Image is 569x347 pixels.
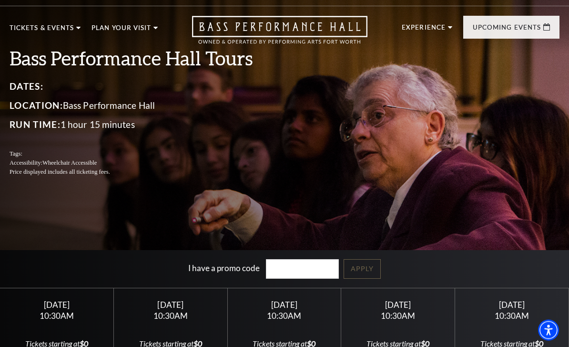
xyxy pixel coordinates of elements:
[239,300,329,310] div: [DATE]
[11,300,102,310] div: [DATE]
[467,300,557,310] div: [DATE]
[538,320,559,341] div: Accessibility Menu
[10,100,63,111] span: Location:
[10,168,272,177] p: Price displayed includes all ticketing fees.
[353,300,443,310] div: [DATE]
[10,159,272,168] p: Accessibility:
[10,98,272,114] p: Bass Performance Hall
[402,25,446,36] p: Experience
[10,119,61,130] span: Run Time:
[188,263,260,273] label: I have a promo code
[10,81,43,92] span: Dates:
[158,16,402,54] a: Open this option
[353,312,443,320] div: 10:30AM
[125,312,216,320] div: 10:30AM
[125,300,216,310] div: [DATE]
[473,25,541,36] p: Upcoming Events
[239,312,329,320] div: 10:30AM
[10,25,74,37] p: Tickets & Events
[42,160,97,167] span: Wheelchair Accessible
[10,150,272,159] p: Tags:
[10,46,272,71] h3: Bass Performance Hall Tours
[10,117,272,133] p: 1 hour 15 minutes
[11,312,102,320] div: 10:30AM
[467,312,557,320] div: 10:30AM
[91,25,151,37] p: Plan Your Visit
